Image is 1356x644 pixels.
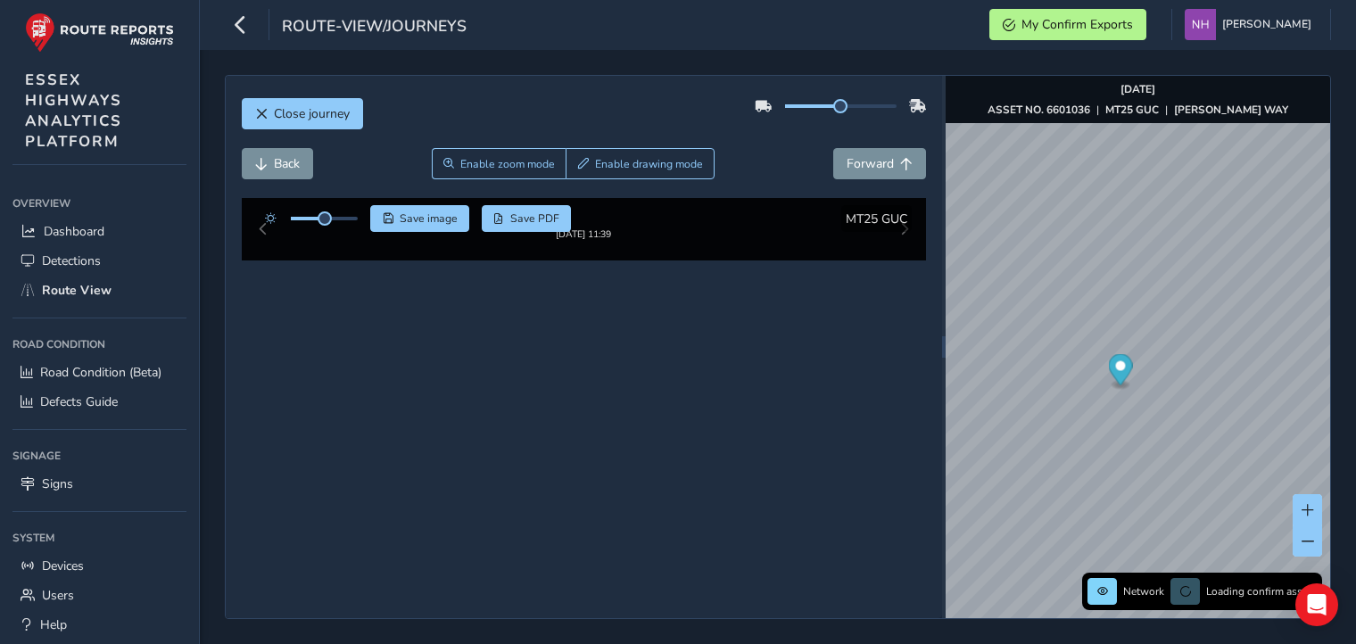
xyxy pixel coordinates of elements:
span: My Confirm Exports [1021,16,1133,33]
span: Help [40,616,67,633]
span: Users [42,587,74,604]
span: Defects Guide [40,393,118,410]
a: Detections [12,246,186,276]
span: Road Condition (Beta) [40,364,161,381]
span: Dashboard [44,223,104,240]
div: | | [988,103,1288,117]
div: Signage [12,442,186,469]
div: Road Condition [12,331,186,358]
button: Forward [833,148,926,179]
span: ESSEX HIGHWAYS ANALYTICS PLATFORM [25,70,122,152]
a: Road Condition (Beta) [12,358,186,387]
span: Network [1123,584,1164,599]
a: Route View [12,276,186,305]
strong: ASSET NO. 6601036 [988,103,1090,117]
button: Back [242,148,313,179]
span: MT25 GUC [846,211,907,227]
div: Open Intercom Messenger [1295,583,1338,626]
span: [PERSON_NAME] [1222,9,1311,40]
div: Overview [12,190,186,217]
button: Close journey [242,98,363,129]
div: Map marker [1108,354,1132,391]
strong: [DATE] [1120,82,1155,96]
button: [PERSON_NAME] [1185,9,1318,40]
div: [DATE] 11:39 [556,227,611,241]
span: Route View [42,282,112,299]
span: Save image [400,211,458,226]
a: Defects Guide [12,387,186,417]
a: Devices [12,551,186,581]
img: diamond-layout [1185,9,1216,40]
span: Detections [42,252,101,269]
button: PDF [482,205,572,232]
span: Loading confirm assets [1206,584,1317,599]
span: Save PDF [510,211,559,226]
span: Close journey [274,105,350,122]
span: Forward [847,155,894,172]
a: Dashboard [12,217,186,246]
span: Enable zoom mode [460,157,555,171]
button: Save [370,205,469,232]
a: Signs [12,469,186,499]
a: Users [12,581,186,610]
span: Devices [42,557,84,574]
span: Signs [42,475,73,492]
span: route-view/journeys [282,15,467,40]
button: My Confirm Exports [989,9,1146,40]
span: Back [274,155,300,172]
img: rr logo [25,12,174,53]
a: Help [12,610,186,640]
strong: MT25 GUC [1105,103,1159,117]
strong: [PERSON_NAME] WAY [1174,103,1288,117]
span: Enable drawing mode [595,157,703,171]
button: Zoom [432,148,566,179]
div: System [12,524,186,551]
button: Draw [566,148,715,179]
